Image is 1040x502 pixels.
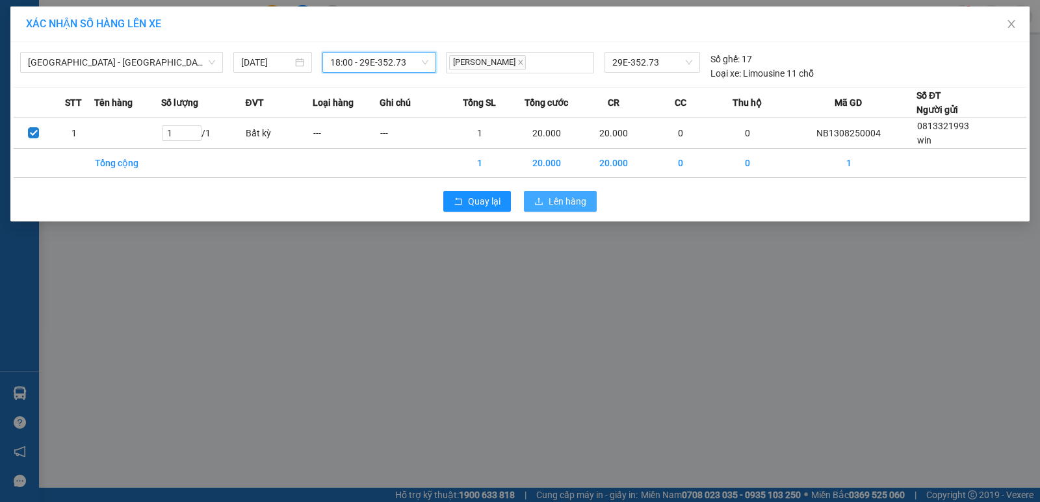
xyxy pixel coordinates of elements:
td: 20.000 [513,118,580,149]
td: 1 [447,118,513,149]
td: 1 [54,118,94,149]
td: --- [380,118,447,149]
span: CR [608,95,619,110]
li: Số 2 [PERSON_NAME], [GEOGRAPHIC_DATA] [72,32,295,48]
h1: NB1308250004 [142,94,226,123]
span: Loại xe: [710,66,741,81]
span: Tổng cước [525,95,568,110]
span: Mã GD [835,95,862,110]
td: 1 [447,149,513,178]
span: 29E-352.73 [612,53,692,72]
td: 1 [781,149,916,178]
span: 0813321993 [917,121,969,131]
span: Ninh Bình - Hà Nội [28,53,215,72]
span: Tổng SL [463,95,496,110]
b: Duy Khang Limousine [105,15,261,31]
td: NB1308250004 [781,118,916,149]
span: Thu hộ [733,95,762,110]
b: GỬI : Văn phòng [GEOGRAPHIC_DATA] [16,94,135,181]
td: 0 [714,118,781,149]
input: 13/08/2025 [241,55,292,69]
span: Loại hàng [313,95,354,110]
td: 0 [714,149,781,178]
li: Hotline: 19003086 [72,48,295,64]
span: close [517,59,524,66]
img: logo.jpg [16,16,81,81]
span: Quay lại [468,194,500,208]
td: 0 [647,149,714,178]
td: 0 [647,118,714,149]
span: rollback [454,197,463,207]
span: CC [675,95,686,110]
td: --- [313,118,380,149]
span: XÁC NHẬN SỐ HÀNG LÊN XE [26,18,161,30]
span: close [1006,19,1017,29]
td: 20.000 [580,149,647,178]
td: Bất kỳ [245,118,312,149]
span: ĐVT [245,95,263,110]
button: Close [993,6,1030,43]
span: Lên hàng [549,194,586,208]
button: rollbackQuay lại [443,191,511,212]
span: STT [65,95,82,110]
td: 20.000 [580,118,647,149]
div: 17 [710,52,752,66]
b: Gửi khách hàng [122,67,244,83]
span: Số lượng [161,95,198,110]
button: uploadLên hàng [524,191,597,212]
span: 18:00 - 29E-352.73 [330,53,428,72]
td: / 1 [161,118,246,149]
span: [PERSON_NAME] [449,55,526,70]
span: win [917,135,931,145]
span: Ghi chú [380,95,411,110]
div: Limousine 11 chỗ [710,66,814,81]
span: upload [534,197,543,207]
div: Số ĐT Người gửi [916,88,958,117]
td: Tổng cộng [94,149,161,178]
span: Tên hàng [94,95,133,110]
span: Số ghế: [710,52,740,66]
td: 20.000 [513,149,580,178]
